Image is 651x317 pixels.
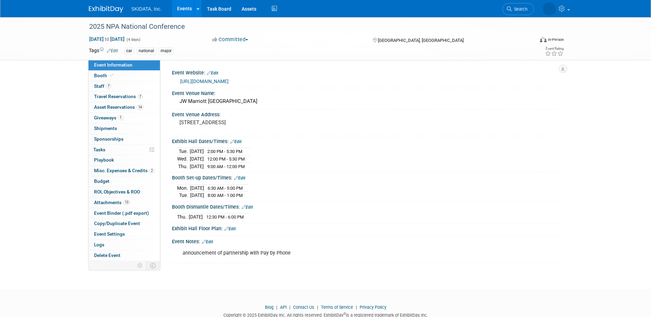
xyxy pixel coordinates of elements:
[172,202,562,211] div: Booth Dismantle Dates/Times:
[118,115,123,120] span: 1
[94,189,140,195] span: ROI, Objectives & ROO
[234,176,245,180] a: Edit
[104,36,110,42] span: to
[354,305,359,310] span: |
[94,83,111,89] span: Staff
[206,214,244,220] span: 12:30 PM - 6:00 PM
[208,193,243,198] span: 8:00 AM - 1:00 PM
[89,176,160,187] a: Budget
[94,104,143,110] span: Asset Reservations
[89,155,160,165] a: Playbook
[89,81,160,92] a: Staff7
[89,240,160,250] a: Logs
[146,261,160,270] td: Toggle Event Tabs
[94,94,143,99] span: Travel Reservations
[149,168,154,173] span: 2
[94,200,130,205] span: Attachments
[177,155,190,163] td: Wed.
[177,96,557,107] div: JW Marriott [GEOGRAPHIC_DATA]
[293,305,314,310] a: Contact Us
[89,113,160,123] a: Giveaways1
[540,37,547,42] img: Format-Inperson.png
[190,163,204,170] td: [DATE]
[190,184,204,192] td: [DATE]
[178,246,487,260] div: announcement of partnership with Pay by Phone
[89,229,160,239] a: Event Settings
[94,62,132,68] span: Event Information
[107,48,118,53] a: Edit
[280,305,287,310] a: API
[288,305,292,310] span: |
[106,83,111,89] span: 7
[210,36,251,43] button: Committed
[89,60,160,70] a: Event Information
[207,156,245,162] span: 12:00 PM - 5:30 PM
[512,7,527,12] span: Search
[207,71,218,75] a: Edit
[94,73,115,78] span: Booth
[344,312,346,316] sup: ®
[172,68,562,77] div: Event Website:
[180,79,229,84] a: [URL][DOMAIN_NAME]
[87,21,524,33] div: 2025 NPA National Conference
[126,37,140,42] span: (4 days)
[224,226,236,231] a: Edit
[179,119,327,126] pre: [STREET_ADDRESS]
[378,38,464,43] span: [GEOGRAPHIC_DATA], [GEOGRAPHIC_DATA]
[89,6,123,13] img: ExhibitDay
[502,3,534,15] a: Search
[548,37,564,42] div: In-Person
[545,47,563,50] div: Event Rating
[89,198,160,208] a: Attachments13
[321,305,353,310] a: Terms of Service
[172,109,562,118] div: Event Venue Address:
[493,36,564,46] div: Event Format
[94,178,109,184] span: Budget
[177,192,190,199] td: Tue.
[89,166,160,176] a: Misc. Expenses & Credits2
[172,136,562,145] div: Exhibit Hall Dates/Times:
[94,168,154,173] span: Misc. Expenses & Credits
[94,126,117,131] span: Shipments
[159,47,174,55] div: major
[177,148,190,155] td: Tue.
[89,102,160,113] a: Asset Reservations14
[265,305,274,310] a: Blog
[543,2,556,15] img: Mary Beth McNair
[89,124,160,134] a: Shipments
[242,205,253,210] a: Edit
[134,261,146,270] td: Personalize Event Tab Strip
[94,115,123,120] span: Giveaways
[207,149,242,154] span: 2:00 PM - 5:30 PM
[94,221,140,226] span: Copy/Duplicate Event
[172,173,562,181] div: Booth Set-up Dates/Times:
[89,187,160,197] a: ROI, Objectives & ROO
[315,305,320,310] span: |
[93,147,105,152] span: Tasks
[89,71,160,81] a: Booth
[89,92,160,102] a: Travel Reservations7
[177,184,190,192] td: Mon.
[177,213,189,221] td: Thu.
[190,192,204,199] td: [DATE]
[131,6,162,12] span: SKIDATA, Inc.
[94,231,125,237] span: Event Settings
[123,200,130,205] span: 13
[189,213,203,221] td: [DATE]
[190,148,204,155] td: [DATE]
[208,186,243,191] span: 6:30 AM - 5:00 PM
[89,47,118,55] td: Tags
[172,88,562,97] div: Event Venue Name:
[177,163,190,170] td: Thu.
[89,134,160,144] a: Sponsorships
[89,208,160,219] a: Event Binder (.pdf export)
[89,145,160,155] a: Tasks
[190,155,204,163] td: [DATE]
[137,105,143,110] span: 14
[137,47,156,55] div: national
[94,210,149,216] span: Event Binder (.pdf export)
[172,236,562,245] div: Event Notes:
[360,305,386,310] a: Privacy Policy
[89,219,160,229] a: Copy/Duplicate Event
[124,47,134,55] div: car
